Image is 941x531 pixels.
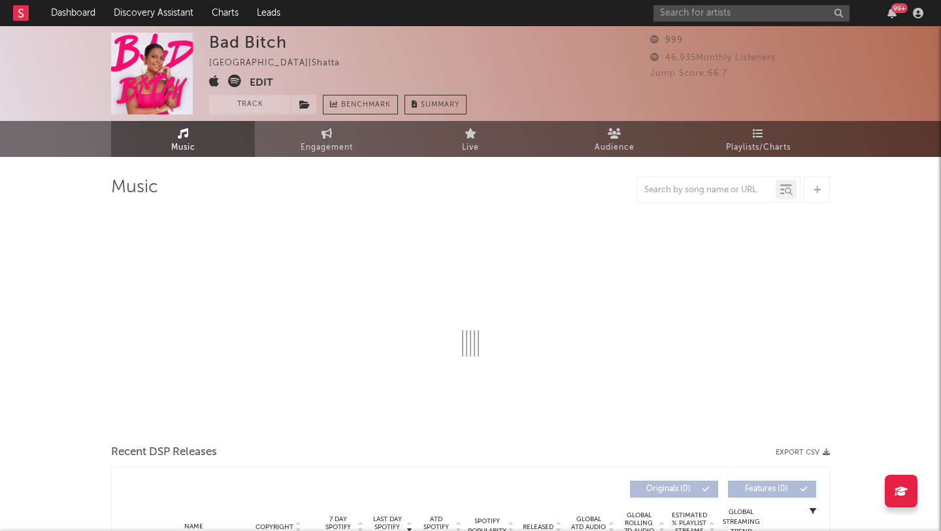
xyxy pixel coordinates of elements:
[887,8,897,18] button: 99+
[209,56,355,71] div: [GEOGRAPHIC_DATA] | Shatta
[323,95,398,114] a: Benchmark
[686,121,830,157] a: Playlists/Charts
[776,449,830,456] button: Export CSV
[209,33,287,52] div: Bad Bitch
[399,121,542,157] a: Live
[404,95,467,114] button: Summary
[650,69,727,78] span: Jump Score: 66.7
[523,523,553,531] span: Released
[256,523,293,531] span: Copyright
[111,445,217,460] span: Recent DSP Releases
[301,140,353,156] span: Engagement
[595,140,635,156] span: Audience
[171,140,195,156] span: Music
[209,95,291,114] button: Track
[255,121,399,157] a: Engagement
[111,121,255,157] a: Music
[736,485,797,493] span: Features ( 0 )
[250,75,273,91] button: Edit
[650,36,683,44] span: 999
[421,101,459,109] span: Summary
[630,481,718,498] button: Originals(0)
[638,185,776,196] input: Search by song name or URL
[653,5,850,22] input: Search for artists
[542,121,686,157] a: Audience
[638,485,699,493] span: Originals ( 0 )
[891,3,908,13] div: 99 +
[462,140,479,156] span: Live
[650,54,776,62] span: 46,935 Monthly Listeners
[728,481,816,498] button: Features(0)
[726,140,791,156] span: Playlists/Charts
[341,97,391,113] span: Benchmark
